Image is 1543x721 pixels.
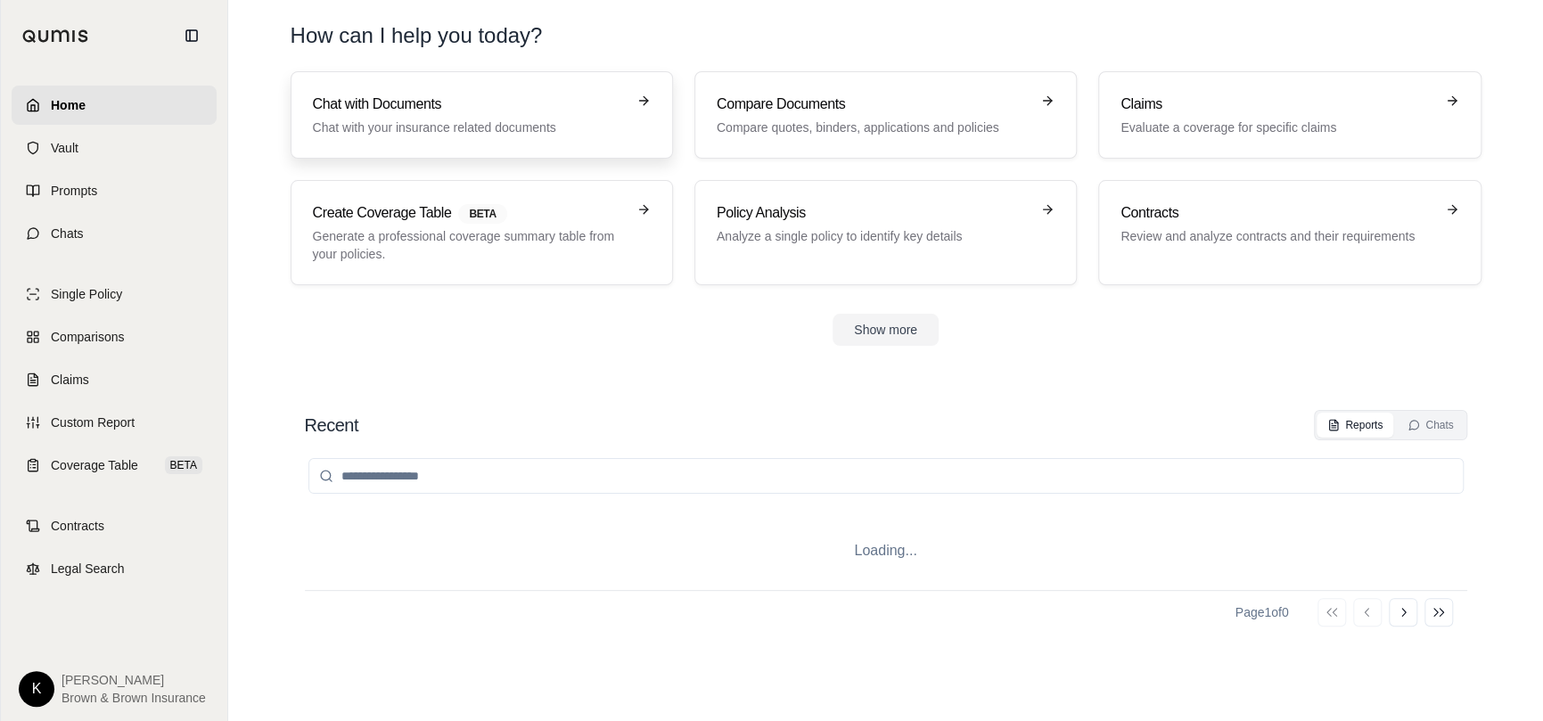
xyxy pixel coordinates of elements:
a: ContractsReview and analyze contracts and their requirements [1098,180,1481,285]
button: Reports [1317,413,1393,438]
a: ClaimsEvaluate a coverage for specific claims [1098,71,1481,159]
h3: Create Coverage Table [313,202,626,224]
a: Compare DocumentsCompare quotes, binders, applications and policies [694,71,1077,159]
p: Review and analyze contracts and their requirements [1120,227,1433,245]
a: Legal Search [12,549,217,588]
span: Vault [51,139,78,157]
div: Reports [1327,418,1383,432]
button: Chats [1397,413,1464,438]
div: K [19,671,54,707]
a: Coverage TableBETA [12,446,217,485]
div: Loading... [305,512,1467,590]
span: Custom Report [51,414,135,431]
a: Policy AnalysisAnalyze a single policy to identify key details [694,180,1077,285]
div: Chats [1408,418,1453,432]
p: Chat with your insurance related documents [313,119,626,136]
a: Custom Report [12,403,217,442]
p: Generate a professional coverage summary table from your policies. [313,227,626,263]
a: Chats [12,214,217,253]
button: Collapse sidebar [177,21,206,50]
a: Prompts [12,171,217,210]
a: Create Coverage TableBETAGenerate a professional coverage summary table from your policies. [291,180,673,285]
div: Page 1 of 0 [1235,603,1289,621]
h2: Recent [305,413,358,438]
span: Coverage Table [51,456,138,474]
span: Brown & Brown Insurance [62,689,206,707]
a: Home [12,86,217,125]
p: Evaluate a coverage for specific claims [1120,119,1433,136]
a: Claims [12,360,217,399]
span: [PERSON_NAME] [62,671,206,689]
span: Claims [51,371,89,389]
h1: How can I help you today? [291,21,1481,50]
h3: Policy Analysis [717,202,1030,224]
h3: Chat with Documents [313,94,626,115]
span: Contracts [51,517,104,535]
h3: Contracts [1120,202,1433,224]
span: BETA [458,204,506,224]
span: BETA [165,456,202,474]
h3: Claims [1120,94,1433,115]
span: Home [51,96,86,114]
img: Qumis Logo [22,29,89,43]
span: Prompts [51,182,97,200]
a: Vault [12,128,217,168]
p: Compare quotes, binders, applications and policies [717,119,1030,136]
a: Single Policy [12,274,217,314]
a: Chat with DocumentsChat with your insurance related documents [291,71,673,159]
a: Contracts [12,506,217,545]
span: Comparisons [51,328,124,346]
button: Show more [833,314,939,346]
h3: Compare Documents [717,94,1030,115]
span: Chats [51,225,84,242]
span: Single Policy [51,285,122,303]
a: Comparisons [12,317,217,356]
span: Legal Search [51,560,125,578]
p: Analyze a single policy to identify key details [717,227,1030,245]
